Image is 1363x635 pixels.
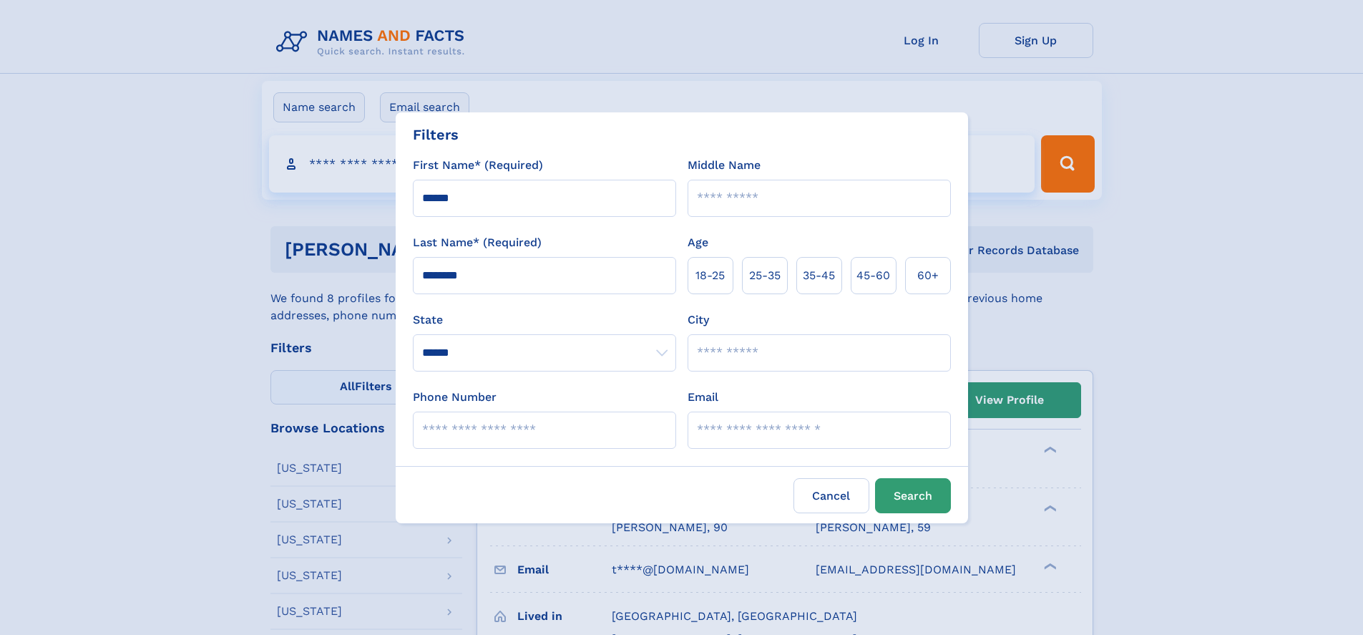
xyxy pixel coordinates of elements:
label: State [413,311,676,329]
label: Cancel [793,478,869,513]
span: 60+ [917,267,939,284]
span: 45‑60 [856,267,890,284]
span: 18‑25 [695,267,725,284]
span: 35‑45 [803,267,835,284]
div: Filters [413,124,459,145]
label: First Name* (Required) [413,157,543,174]
label: Phone Number [413,389,497,406]
label: Middle Name [688,157,761,174]
label: Age [688,234,708,251]
label: Email [688,389,718,406]
label: City [688,311,709,329]
span: 25‑35 [749,267,781,284]
label: Last Name* (Required) [413,234,542,251]
button: Search [875,478,951,513]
